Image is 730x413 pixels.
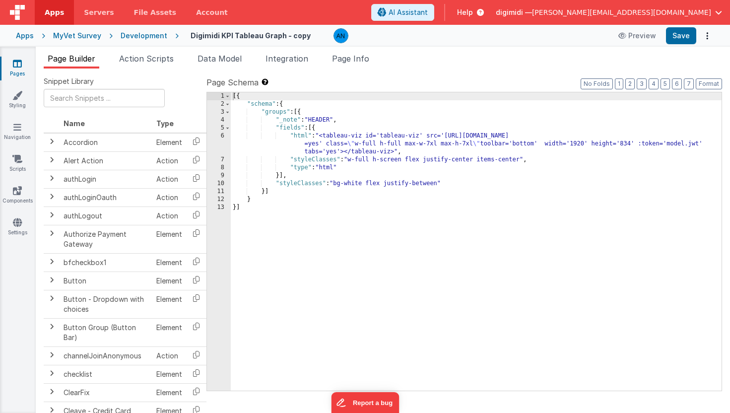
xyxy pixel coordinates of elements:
[60,188,152,206] td: authLoginOauth
[60,365,152,383] td: checklist
[207,132,231,156] div: 6
[60,151,152,170] td: Alert Action
[612,28,662,44] button: Preview
[134,7,177,17] span: File Assets
[532,7,711,17] span: [PERSON_NAME][EMAIL_ADDRESS][DOMAIN_NAME]
[207,204,231,211] div: 13
[152,151,186,170] td: Action
[60,170,152,188] td: authLogin
[207,156,231,164] div: 7
[666,27,696,44] button: Save
[696,78,722,89] button: Format
[60,290,152,318] td: Button - Dropdown with choices
[207,172,231,180] div: 9
[207,108,231,116] div: 3
[60,318,152,346] td: Button Group (Button Bar)
[672,78,682,89] button: 6
[207,180,231,188] div: 10
[207,188,231,196] div: 11
[44,89,165,107] input: Search Snippets ...
[625,78,635,89] button: 2
[496,7,722,17] button: digimidi — [PERSON_NAME][EMAIL_ADDRESS][DOMAIN_NAME]
[119,54,174,64] span: Action Scripts
[152,206,186,225] td: Action
[60,272,152,290] td: Button
[700,29,714,43] button: Options
[152,346,186,365] td: Action
[60,133,152,152] td: Accordion
[152,188,186,206] td: Action
[60,253,152,272] td: bfcheckbox1
[581,78,613,89] button: No Folds
[334,29,348,43] img: e8561d932d9688f1580f0a0e937da04b
[53,31,101,41] div: MyVet Survey
[16,31,34,41] div: Apps
[191,32,311,39] h4: Digimidi KPI Tableau Graph - copy
[207,164,231,172] div: 8
[371,4,434,21] button: AI Assistant
[637,78,647,89] button: 3
[48,54,95,64] span: Page Builder
[331,392,399,413] iframe: Marker.io feedback button
[152,365,186,383] td: Element
[64,119,85,128] span: Name
[265,54,308,64] span: Integration
[152,253,186,272] td: Element
[207,124,231,132] div: 5
[152,170,186,188] td: Action
[121,31,167,41] div: Development
[152,225,186,253] td: Element
[332,54,369,64] span: Page Info
[206,76,259,88] span: Page Schema
[152,318,186,346] td: Element
[457,7,473,17] span: Help
[615,78,623,89] button: 1
[198,54,242,64] span: Data Model
[649,78,659,89] button: 4
[60,225,152,253] td: Authorize Payment Gateway
[156,119,174,128] span: Type
[60,383,152,402] td: ClearFix
[207,100,231,108] div: 2
[60,206,152,225] td: authLogout
[152,272,186,290] td: Element
[661,78,670,89] button: 5
[45,7,64,17] span: Apps
[60,346,152,365] td: channelJoinAnonymous
[207,116,231,124] div: 4
[152,133,186,152] td: Element
[44,76,94,86] span: Snippet Library
[152,383,186,402] td: Element
[496,7,532,17] span: digimidi —
[389,7,428,17] span: AI Assistant
[207,92,231,100] div: 1
[684,78,694,89] button: 7
[84,7,114,17] span: Servers
[207,196,231,204] div: 12
[152,290,186,318] td: Element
